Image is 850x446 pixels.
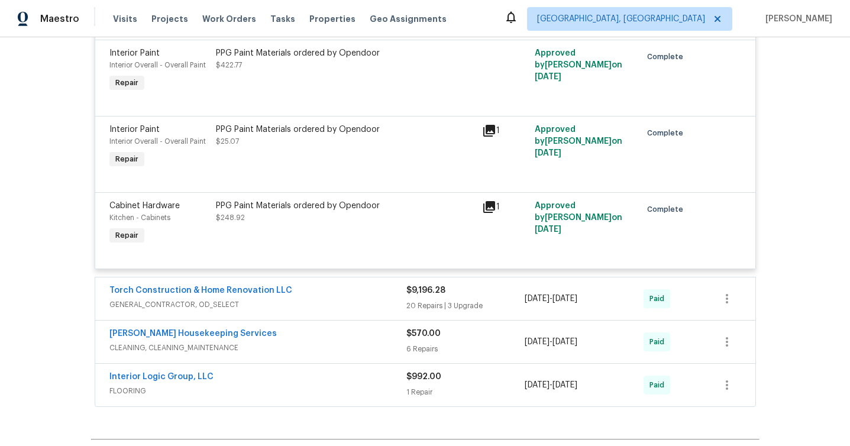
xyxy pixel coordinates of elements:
span: Properties [309,13,355,25]
span: $25.07 [216,138,239,145]
span: Projects [151,13,188,25]
span: - [525,379,577,391]
span: GENERAL_CONTRACTOR, OD_SELECT [109,299,406,311]
span: $992.00 [406,373,441,381]
span: [DATE] [525,381,550,389]
span: [DATE] [552,338,577,346]
span: Interior Overall - Overall Paint [109,62,206,69]
a: [PERSON_NAME] Housekeeping Services [109,329,277,338]
span: $422.77 [216,62,242,69]
span: CLEANING, CLEANING_MAINTENANCE [109,342,406,354]
span: Complete [647,51,688,63]
div: PPG Paint Materials ordered by Opendoor [216,47,475,59]
div: 1 [482,200,528,214]
span: Interior Paint [109,125,160,134]
span: Repair [111,77,143,89]
span: Cabinet Hardware [109,202,180,210]
span: [DATE] [535,149,561,157]
div: 20 Repairs | 3 Upgrade [406,300,525,312]
span: Approved by [PERSON_NAME] on [535,49,622,81]
span: [DATE] [525,295,550,303]
span: $570.00 [406,329,441,338]
span: [DATE] [535,73,561,81]
div: 6 Repairs [406,343,525,355]
span: Geo Assignments [370,13,447,25]
span: Paid [649,379,669,391]
div: PPG Paint Materials ordered by Opendoor [216,200,475,212]
span: $9,196.28 [406,286,445,295]
a: Torch Construction & Home Renovation LLC [109,286,292,295]
span: Kitchen - Cabinets [109,214,170,221]
span: $248.92 [216,214,245,221]
span: Maestro [40,13,79,25]
span: [GEOGRAPHIC_DATA], [GEOGRAPHIC_DATA] [537,13,705,25]
span: - [525,336,577,348]
span: [DATE] [525,338,550,346]
span: [DATE] [552,381,577,389]
div: PPG Paint Materials ordered by Opendoor [216,124,475,135]
span: [PERSON_NAME] [761,13,832,25]
div: 1 [482,124,528,138]
span: Paid [649,293,669,305]
span: Paid [649,336,669,348]
div: 1 Repair [406,386,525,398]
span: Repair [111,230,143,241]
span: Complete [647,127,688,139]
span: - [525,293,577,305]
span: Interior Paint [109,49,160,57]
span: Visits [113,13,137,25]
span: Complete [647,203,688,215]
span: [DATE] [535,225,561,234]
a: Interior Logic Group, LLC [109,373,214,381]
span: Tasks [270,15,295,23]
span: Work Orders [202,13,256,25]
span: FLOORING [109,385,406,397]
span: Repair [111,153,143,165]
span: Interior Overall - Overall Paint [109,138,206,145]
span: [DATE] [552,295,577,303]
span: Approved by [PERSON_NAME] on [535,202,622,234]
span: Approved by [PERSON_NAME] on [535,125,622,157]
